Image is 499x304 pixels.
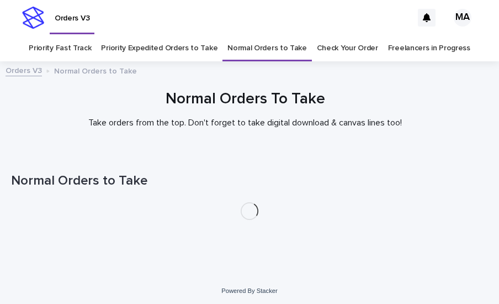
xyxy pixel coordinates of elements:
[22,7,44,29] img: stacker-logo-s-only.png
[29,35,91,61] a: Priority Fast Track
[454,9,471,27] div: MA
[221,287,277,294] a: Powered By Stacker
[11,173,488,189] h1: Normal Orders to Take
[227,35,307,61] a: Normal Orders to Take
[11,90,480,109] h1: Normal Orders To Take
[388,35,470,61] a: Freelancers in Progress
[24,118,466,128] p: Take orders from the top. Don't forget to take digital download & canvas lines too!
[54,64,137,76] p: Normal Orders to Take
[317,35,378,61] a: Check Your Order
[6,64,42,76] a: Orders V3
[101,35,217,61] a: Priority Expedited Orders to Take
